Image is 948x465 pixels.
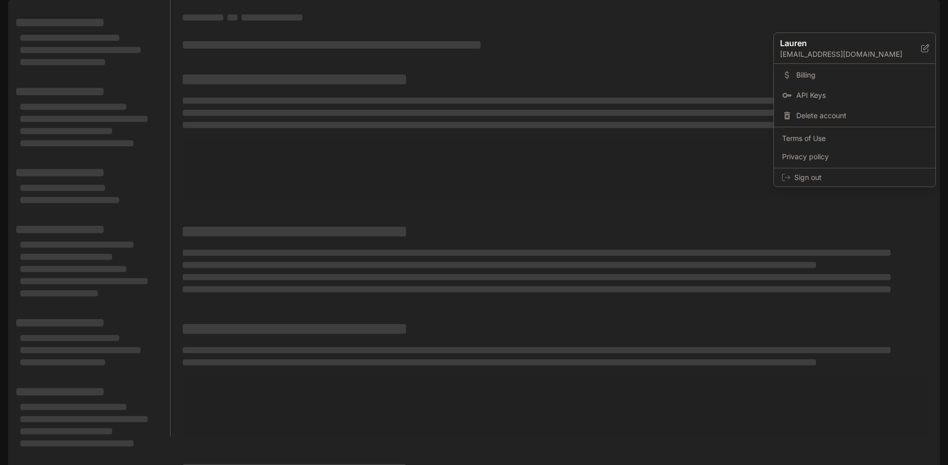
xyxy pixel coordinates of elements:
[776,106,933,125] div: Delete account
[796,111,927,121] span: Delete account
[782,133,927,144] span: Terms of Use
[782,152,927,162] span: Privacy policy
[776,148,933,166] a: Privacy policy
[776,86,933,104] a: API Keys
[796,70,927,80] span: Billing
[776,129,933,148] a: Terms of Use
[774,33,935,64] div: Lauren[EMAIL_ADDRESS][DOMAIN_NAME]
[776,66,933,84] a: Billing
[780,37,905,49] p: Lauren
[796,90,927,100] span: API Keys
[780,49,921,59] p: [EMAIL_ADDRESS][DOMAIN_NAME]
[794,172,927,183] span: Sign out
[774,168,935,187] div: Sign out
